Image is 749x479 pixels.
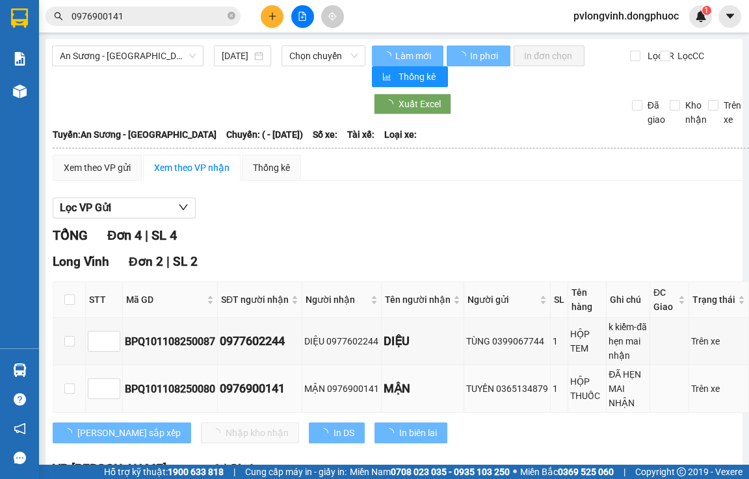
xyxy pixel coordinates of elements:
[609,320,648,363] div: k kiểm-đã hẹn mai nhận
[14,422,26,435] span: notification
[607,282,650,318] th: Ghi chú
[513,469,517,474] span: ⚪️
[218,365,302,413] td: 0976900141
[642,98,670,127] span: Đã giao
[313,127,337,142] span: Số xe:
[470,49,500,63] span: In phơi
[109,381,117,389] span: up
[53,461,166,476] span: VP [PERSON_NAME]
[558,467,614,477] strong: 0369 525 060
[126,292,204,307] span: Mã GD
[309,422,365,443] button: In DS
[11,8,28,28] img: logo-vxr
[109,333,117,341] span: up
[109,343,117,350] span: down
[228,10,235,23] span: close-circle
[54,12,63,21] span: search
[60,200,111,216] span: Lọc VP Gửi
[718,5,741,28] button: caret-down
[328,12,337,21] span: aim
[384,332,462,350] div: DIỆU
[447,45,510,66] button: In phơi
[624,465,625,479] span: |
[553,334,566,348] div: 1
[391,467,510,477] strong: 0708 023 035 - 0935 103 250
[304,382,379,396] div: MẬN 0976900141
[570,374,604,403] div: HỘP THUỐC
[154,161,230,175] div: Xem theo VP nhận
[104,465,224,479] span: Hỗ trợ kỹ thuật:
[385,292,451,307] span: Tên người nhận
[220,332,300,350] div: 0977602244
[218,318,302,365] td: 0977602244
[14,393,26,406] span: question-circle
[334,426,354,440] span: In DS
[563,8,689,24] span: pvlongvinh.dongphuoc
[289,46,358,66] span: Chọn chuyến
[53,198,196,218] button: Lọc VP Gửi
[321,5,344,28] button: aim
[226,127,303,142] span: Chuyến: ( - [DATE])
[107,227,142,243] span: Đơn 4
[384,127,417,142] span: Loại xe:
[551,282,568,318] th: SL
[105,331,120,341] span: Increase Value
[72,9,225,23] input: Tìm tên, số ĐT hoặc mã đơn
[677,467,686,476] span: copyright
[123,365,218,413] td: BPQ101108250080
[382,72,393,83] span: bar-chart
[466,382,548,396] div: TUYỀN 0365134879
[53,422,191,443] button: [PERSON_NAME] sắp xếp
[642,49,676,63] span: Lọc CR
[691,334,746,348] div: Trên xe
[568,282,607,318] th: Tên hàng
[166,254,170,269] span: |
[268,12,277,21] span: plus
[304,334,379,348] div: DIỆU 0977602244
[173,254,198,269] span: SL 2
[86,282,123,318] th: STT
[245,465,347,479] span: Cung cấp máy in - giấy in:
[13,84,27,98] img: warehouse-icon
[692,292,735,307] span: Trạng thái
[395,49,433,63] span: Làm mới
[653,285,676,314] span: ĐC Giao
[60,46,196,66] span: An Sương - Châu Thành
[374,422,447,443] button: In biên lai
[233,465,235,479] span: |
[347,127,374,142] span: Tài xế:
[63,428,77,437] span: loading
[77,426,181,440] span: [PERSON_NAME] sắp xếp
[704,6,709,15] span: 1
[385,428,399,437] span: loading
[13,52,27,66] img: solution-icon
[350,465,510,479] span: Miền Nam
[399,426,437,440] span: In biên lai
[123,318,218,365] td: BPQ101108250087
[53,129,217,140] b: Tuyến: An Sương - [GEOGRAPHIC_DATA]
[384,99,399,109] span: loading
[53,227,88,243] span: TỔNG
[514,45,585,66] button: In đơn chọn
[466,334,548,348] div: TÙNG 0399067744
[14,452,26,464] span: message
[230,461,255,476] span: SL 1
[374,94,451,114] button: Xuất Excel
[178,202,189,213] span: down
[306,292,368,307] span: Người nhận
[105,379,120,389] span: Increase Value
[201,422,299,443] button: Nhập kho nhận
[457,51,468,60] span: loading
[672,49,706,63] span: Lọc CC
[718,98,746,127] span: Trên xe
[145,227,148,243] span: |
[64,161,131,175] div: Xem theo VP gửi
[695,10,707,22] img: icon-new-feature
[520,465,614,479] span: Miền Bắc
[382,318,464,365] td: DIỆU
[291,5,314,28] button: file-add
[467,292,537,307] span: Người gửi
[399,97,441,111] span: Xuất Excel
[220,380,300,398] div: 0976900141
[224,461,227,476] span: |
